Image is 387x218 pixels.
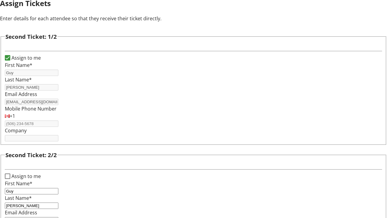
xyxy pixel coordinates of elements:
label: Last Name* [5,76,32,83]
label: Assign to me [10,173,41,180]
label: First Name* [5,62,32,68]
h3: Second Ticket: 2/2 [5,151,57,159]
label: First Name* [5,180,32,187]
label: Company [5,127,27,134]
h3: Second Ticket: 1/2 [5,32,57,41]
label: Last Name* [5,195,32,201]
label: Mobile Phone Number [5,105,57,112]
input: (506) 234-5678 [5,121,58,127]
label: Email Address [5,209,37,216]
label: Assign to me [10,54,41,61]
label: Email Address [5,91,37,97]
